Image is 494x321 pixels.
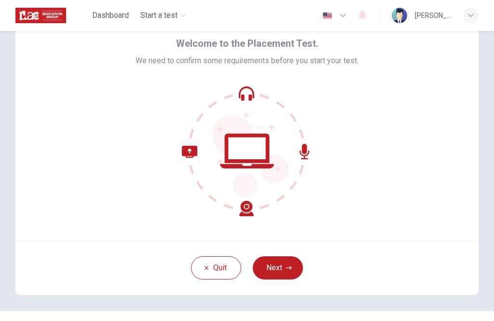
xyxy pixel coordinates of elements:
[15,6,88,25] a: ILAC logo
[176,36,318,51] span: Welcome to the Placement Test.
[137,7,190,24] button: Start a test
[136,55,358,67] span: We need to confirm some requirements before you start your test.
[321,12,333,19] img: en
[92,10,129,21] span: Dashboard
[140,10,178,21] span: Start a test
[88,7,133,24] button: Dashboard
[415,10,452,21] div: [PERSON_NAME]
[191,256,241,279] button: Quit
[392,8,407,23] img: Profile picture
[253,256,303,279] button: Next
[15,6,66,25] img: ILAC logo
